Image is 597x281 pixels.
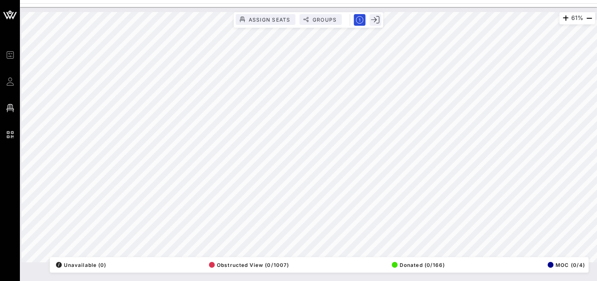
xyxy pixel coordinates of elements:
span: MOC (0/4) [548,262,585,268]
span: Assign Seats [248,17,291,23]
span: Obstructed View (0/1007) [209,262,289,268]
span: Groups [312,17,337,23]
div: / [56,262,62,268]
span: Unavailable (0) [56,262,106,268]
button: /Unavailable (0) [53,259,106,271]
button: Obstructed View (0/1007) [206,259,289,271]
button: MOC (0/4) [545,259,585,271]
span: Donated (0/166) [392,262,445,268]
button: Donated (0/166) [389,259,445,271]
button: Groups [300,14,342,25]
button: Assign Seats [236,14,296,25]
div: 61% [559,12,595,24]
